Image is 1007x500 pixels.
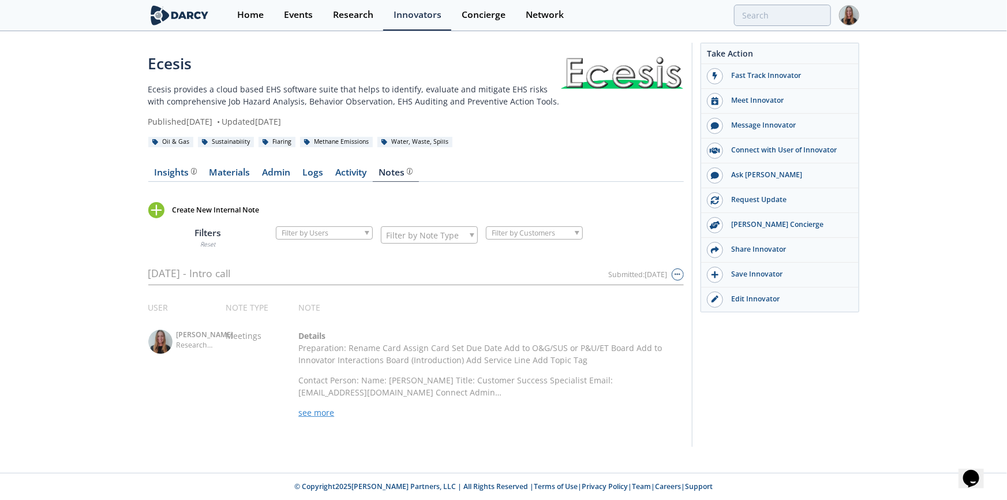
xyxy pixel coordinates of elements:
[173,205,260,215] div: Create New Internal Note
[655,482,681,491] a: Careers
[685,482,713,491] a: Support
[386,227,459,243] span: Filter by Note Type
[198,137,254,147] div: Sustainability
[191,168,197,174] img: information.svg
[148,115,561,128] div: Published [DATE] Updated [DATE]
[237,10,264,20] div: Home
[259,137,296,147] div: Flaring
[723,145,852,155] div: Connect with User of Innovator
[148,330,173,354] img: 1e06ca1f-8078-4f37-88bf-70cc52a6e7bd
[177,330,234,340] div: View Profile
[256,168,297,182] a: Admin
[297,168,330,182] a: Logs
[462,10,506,20] div: Concierge
[839,5,859,25] img: Profile
[379,168,413,177] div: Notes
[407,168,413,174] img: information.svg
[394,10,441,20] div: Innovators
[701,47,859,64] div: Take Action
[377,137,453,147] div: Water, Waste, Spills
[723,294,852,304] div: Edit Innovator
[723,269,852,279] div: Save Innovator
[632,482,651,491] a: Team
[333,10,373,20] div: Research
[148,202,276,218] button: Create New Internal Note
[298,342,683,366] p: Preparation: Rename Card Assign Card Set Due Date Add to O&G/SUS or P&U/ET Board Add to Innovator...
[154,168,197,177] div: Insights
[148,301,218,314] div: User
[298,407,334,418] span: see more
[582,482,628,491] a: Privacy Policy
[203,168,256,182] a: Materials
[215,116,222,127] span: •
[200,240,216,249] button: Reset
[381,226,478,244] div: Filter by Note Type
[534,482,578,491] a: Terms of Use
[77,482,931,492] p: © Copyright 2025 [PERSON_NAME] Partners, LLC | All Rights Reserved | | | | |
[148,83,561,107] p: Ecesis provides a cloud based EHS software suite that helps to identify, evaluate and mitigate EH...
[330,168,373,182] a: Activity
[723,170,852,180] div: Ask [PERSON_NAME]
[723,120,852,130] div: Message Innovator
[148,137,194,147] div: Oil & Gas
[148,226,268,240] p: Filters
[298,301,363,314] div: Note
[723,95,852,106] div: Meet Innovator
[298,374,683,398] p: Contact Person: Name: [PERSON_NAME] Title: Customer Success Specialist Email: [EMAIL_ADDRESS][DOM...
[723,195,852,205] div: Request Update
[723,244,852,255] div: Share Innovator
[609,266,668,281] span: Submitted: [DATE]
[148,266,231,281] span: [DATE] - Intro call
[701,263,859,288] button: Save Innovator
[148,5,211,25] img: logo-wide.svg
[723,70,852,81] div: Fast Track Innovator
[723,219,852,230] div: [PERSON_NAME] Concierge
[226,301,290,314] div: Note Type
[300,137,373,147] div: Methane Emissions
[148,168,203,182] a: Insights
[734,5,831,26] input: Advanced Search
[284,10,313,20] div: Events
[701,288,859,312] a: Edit Innovator
[226,330,290,342] div: Meetings
[177,340,234,350] span: Research Associate
[526,10,564,20] div: Network
[959,454,995,488] iframe: chat widget
[148,53,561,75] div: Ecesis
[298,330,683,342] p: Details
[373,168,419,182] a: Notes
